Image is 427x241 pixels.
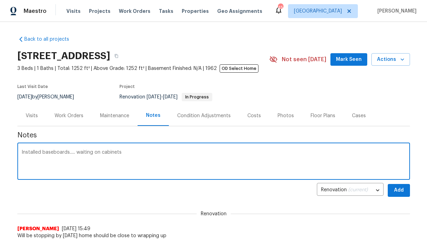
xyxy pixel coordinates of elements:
span: - [147,95,178,99]
span: Will be stopping by [DATE] home should be close to wrapping up [17,232,410,239]
span: Actions [377,55,404,64]
h2: [STREET_ADDRESS] [17,53,110,59]
span: Renovation [120,95,212,99]
div: Maintenance [100,112,129,119]
span: OD Select Home [220,64,258,73]
span: Visits [66,8,81,15]
div: Photos [278,112,294,119]
span: [GEOGRAPHIC_DATA] [294,8,342,15]
div: by [PERSON_NAME] [17,93,82,101]
span: Projects [89,8,110,15]
div: Notes [146,112,161,119]
div: Floor Plans [311,112,335,119]
span: [PERSON_NAME] [17,225,59,232]
textarea: Installed baseboards..... waiting on cabinets [22,150,406,174]
span: Notes [17,132,410,139]
div: Costs [247,112,261,119]
span: Tasks [159,9,173,14]
span: Mark Seen [336,55,362,64]
div: 45 [278,4,283,11]
span: 3 Beds | 1 Baths | Total: 1252 ft² | Above Grade: 1252 ft² | Basement Finished: N/A | 1962 [17,65,269,72]
a: Back to all projects [17,36,84,43]
div: Visits [26,112,38,119]
span: (current) [348,187,368,192]
span: Project [120,85,135,89]
span: Geo Assignments [217,8,262,15]
div: Condition Adjustments [177,112,231,119]
button: Mark Seen [330,53,367,66]
span: [DATE] [163,95,178,99]
span: Last Visit Date [17,85,48,89]
span: [DATE] 15:49 [62,226,90,231]
span: Renovation [197,210,231,217]
button: Copy Address [110,50,123,62]
div: Renovation (current) [317,182,384,199]
span: Work Orders [119,8,150,15]
span: Add [393,186,404,195]
div: Work Orders [55,112,83,119]
span: Not seen [DATE] [282,56,326,63]
span: Maestro [24,8,47,15]
span: [DATE] [17,95,32,99]
button: Actions [371,53,410,66]
span: Properties [182,8,209,15]
span: [DATE] [147,95,161,99]
span: In Progress [182,95,212,99]
button: Add [388,184,410,197]
div: Cases [352,112,366,119]
span: [PERSON_NAME] [375,8,417,15]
